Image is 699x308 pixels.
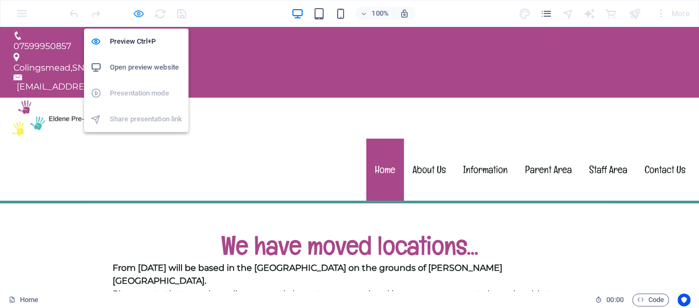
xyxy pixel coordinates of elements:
i: On resize automatically adjust zoom level to fit chosen device. [400,9,409,18]
span: 07599950857 [13,14,71,24]
h6: Preview Ctrl+P [110,35,182,48]
span: Swindon [110,36,149,46]
span: : [614,296,616,304]
a: Staff Area [581,112,636,174]
h6: Open preview website [110,61,182,74]
span: Colingsmead [13,36,71,46]
button: Usercentrics [677,293,690,306]
p: Please note that our phone line currently has a temporary signal issue, so we may not always be a... [113,235,586,286]
strong: From [DATE] will be based in the [GEOGRAPHIC_DATA] on the grounds of [PERSON_NAME][GEOGRAPHIC_DATA]. [113,236,502,259]
button: pages [540,7,553,20]
a: About Us [404,112,455,174]
button: 100% [355,7,394,20]
button: Code [632,293,669,306]
a: Home [366,112,404,174]
span: We have moved locations... [221,202,478,235]
a: Parent Area [516,112,581,174]
span: Code [637,293,664,306]
i: Pages (Ctrl+Alt+S) [540,8,552,20]
a: [EMAIL_ADDRESS][DOMAIN_NAME] [17,54,172,65]
a: Information [455,112,516,174]
span: 00 00 [606,293,623,306]
a: Click to cancel selection. Double-click to open Pages [9,293,38,306]
h6: Session time [595,293,624,306]
span: SN3 3TQ [72,36,108,46]
p: , [13,35,677,47]
img: EldenePre-SchoolandToddlersLONG.png [5,71,150,112]
h6: 100% [372,7,389,20]
a: Contact Us [636,112,694,174]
